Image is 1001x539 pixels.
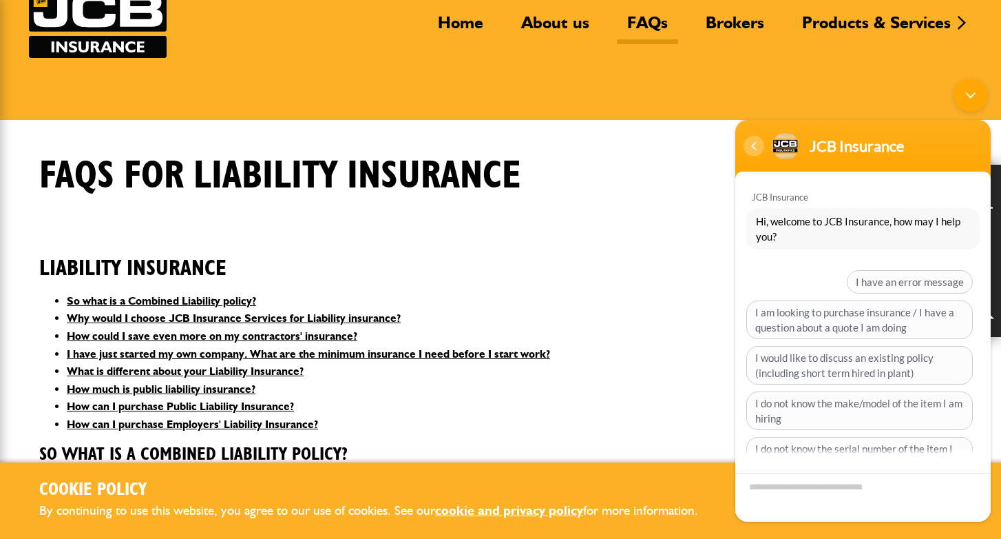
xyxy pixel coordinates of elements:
[39,480,721,501] h2: Cookie Policy
[695,12,775,44] a: Brokers
[435,502,583,518] a: cookie and privacy policy
[39,445,962,466] h3: So what is a Combined Liability policy?
[67,400,294,413] a: How can I purchase Public Liability Insurance?
[39,500,721,522] p: By continuing to use this website, you agree to our use of cookies. See our for more information.
[67,312,401,325] a: Why would I choose JCB Insurance Services for Liability insurance?
[511,12,600,44] a: About us
[728,72,998,529] iframe: SalesIQ Chatwindow
[617,12,678,44] a: FAQs
[67,347,550,360] a: I have just started my own company. What are the minimum insurance I need before I start work?
[428,12,494,44] a: Home
[67,418,318,431] a: How can I purchase Employers' Liability Insurance?
[67,365,304,378] a: What is different about your Liability Insurance?
[67,383,255,396] a: How much is public liability insurance?
[792,12,961,44] a: Products & Services
[67,294,256,307] a: So what is a Combined Liability policy?
[39,153,521,199] h1: FAQS for Liability insurance
[67,329,357,343] a: How could I save even more on my contractors' insurance?
[39,234,962,281] h2: Liability insurance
